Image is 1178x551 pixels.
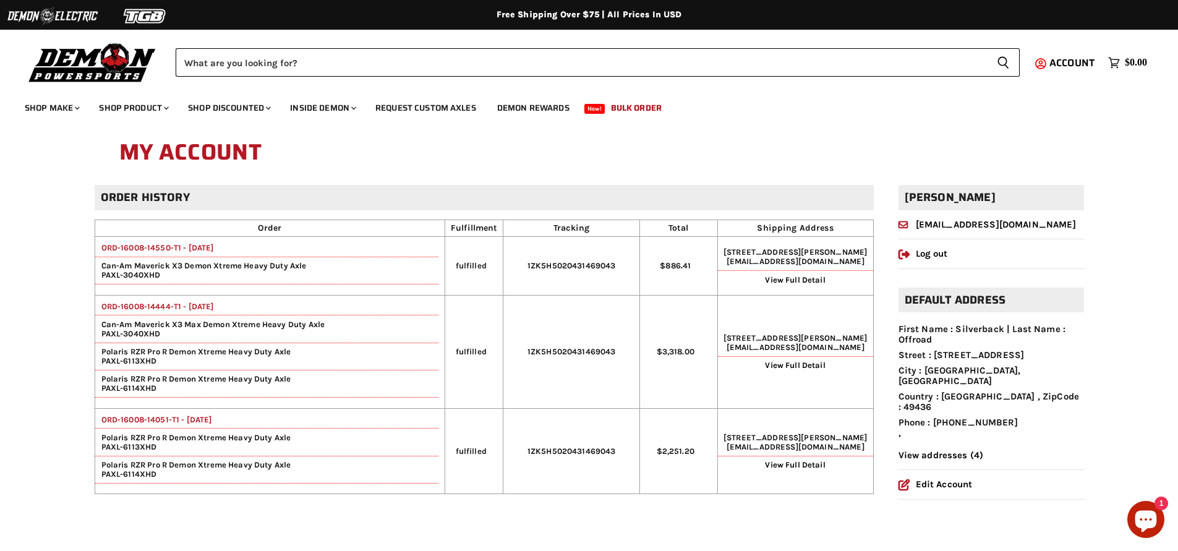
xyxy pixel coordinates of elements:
td: [STREET_ADDRESS][PERSON_NAME] [717,295,873,408]
a: Shop Product [90,95,176,121]
span: PAXL-3040XHD [95,270,161,280]
span: PAXL-3040XHD [95,329,161,338]
a: Account [1044,58,1102,69]
span: $3,318.00 [657,347,694,356]
img: TGB Logo 2 [99,4,192,28]
img: Demon Powersports [25,40,160,84]
a: ORD-16008-14550-T1 - [DATE] [95,243,214,252]
a: View Full Detail [765,460,825,469]
td: [STREET_ADDRESS][PERSON_NAME] [717,408,873,494]
a: Edit Account [898,479,973,490]
span: [EMAIL_ADDRESS][DOMAIN_NAME] [727,257,864,266]
h2: Order history [95,185,874,210]
input: Search [176,48,987,77]
span: Polaris RZR Pro R Demon Xtreme Heavy Duty Axle [95,374,439,383]
span: $0.00 [1125,57,1147,69]
td: fulfilled [445,408,503,494]
form: Product [176,48,1020,77]
span: Polaris RZR Pro R Demon Xtreme Heavy Duty Axle [95,460,439,469]
td: fulfilled [445,237,503,295]
span: Can-Am Maverick X3 Demon Xtreme Heavy Duty Axle [95,261,439,270]
h1: My Account [119,133,1059,173]
span: PAXL-6114XHD [95,383,157,393]
td: fulfilled [445,295,503,408]
span: New! [584,104,605,114]
th: Total [639,220,717,237]
a: View Full Detail [765,275,825,284]
th: Order [95,220,445,237]
button: Search [987,48,1020,77]
img: Demon Electric Logo 2 [6,4,99,28]
span: PAXL-6114XHD [95,469,157,479]
a: View addresses (4) [898,450,984,461]
a: $0.00 [1102,54,1153,72]
span: Polaris RZR Pro R Demon Xtreme Heavy Duty Axle [95,347,439,356]
span: Polaris RZR Pro R Demon Xtreme Heavy Duty Axle [95,433,439,442]
a: Log out [898,248,948,259]
a: [EMAIL_ADDRESS][DOMAIN_NAME] [898,219,1076,230]
span: Can-Am Maverick X3 Max Demon Xtreme Heavy Duty Axle [95,320,439,329]
span: [EMAIL_ADDRESS][DOMAIN_NAME] [727,343,864,352]
a: Inside Demon [281,95,364,121]
td: 1ZK5H5020431469043 [503,295,639,408]
div: Free Shipping Over $75 | All Prices In USD [95,9,1084,20]
td: 1ZK5H5020431469043 [503,408,639,494]
th: Shipping Address [717,220,873,237]
span: [EMAIL_ADDRESS][DOMAIN_NAME] [727,442,864,451]
td: [STREET_ADDRESS][PERSON_NAME] [717,237,873,295]
a: Shop Make [15,95,87,121]
ul: Main menu [15,90,1144,121]
span: PAXL-6113XHD [95,442,157,451]
a: View Full Detail [765,361,825,370]
a: ORD-16008-14444-T1 - [DATE] [95,302,214,311]
a: Bulk Order [602,95,671,121]
td: 1ZK5H5020431469043 [503,237,639,295]
li: Country : [GEOGRAPHIC_DATA] , ZipCode : 49436 [898,391,1084,413]
li: Phone : [PHONE_NUMBER] [898,417,1084,428]
span: $886.41 [660,261,691,270]
span: PAXL-6113XHD [95,356,157,365]
h2: [PERSON_NAME] [898,185,1084,210]
li: Street : [STREET_ADDRESS] [898,350,1084,361]
span: Account [1049,55,1095,70]
th: Fulfillment [445,220,503,237]
ul: , [898,324,1084,438]
a: Shop Discounted [179,95,278,121]
inbox-online-store-chat: Shopify online store chat [1124,501,1168,541]
li: City : [GEOGRAPHIC_DATA], [GEOGRAPHIC_DATA] [898,365,1084,387]
th: Tracking [503,220,639,237]
li: First Name : Silverback | Last Name : Offroad [898,324,1084,346]
span: $2,251.20 [657,446,694,456]
a: Demon Rewards [488,95,579,121]
a: Request Custom Axles [366,95,485,121]
h2: Default address [898,288,1084,313]
a: ORD-16008-14051-T1 - [DATE] [95,415,212,424]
